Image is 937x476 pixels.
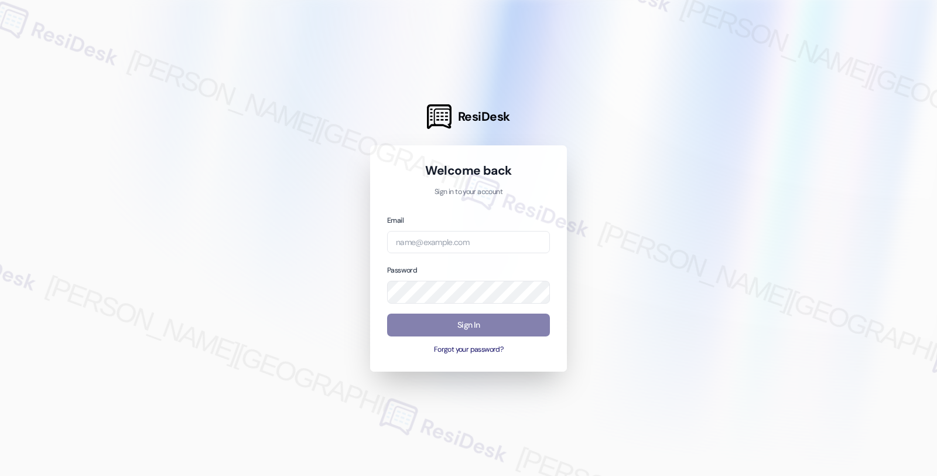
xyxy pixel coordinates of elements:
[387,314,550,336] button: Sign In
[387,216,403,225] label: Email
[387,187,550,198] p: Sign in to your account
[387,345,550,355] button: Forgot your password?
[387,266,417,275] label: Password
[387,162,550,179] h1: Welcome back
[387,231,550,254] input: name@example.com
[427,104,452,129] img: ResiDesk Logo
[458,108,510,125] span: ResiDesk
